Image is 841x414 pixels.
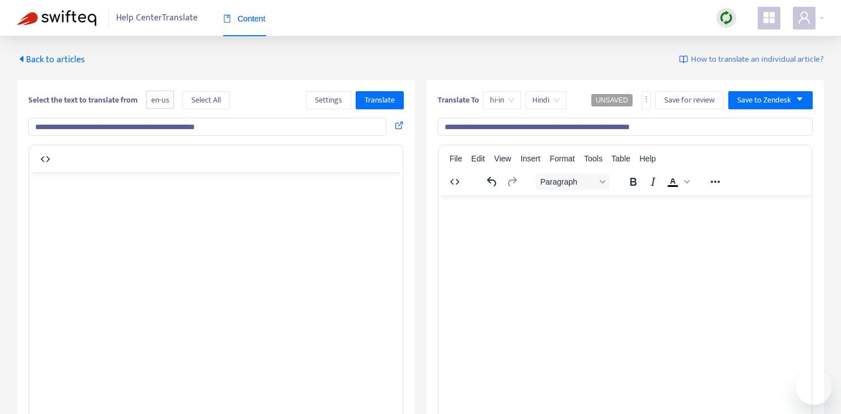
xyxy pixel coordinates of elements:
[655,91,724,109] button: Save for review
[624,174,643,190] button: Bold
[17,10,96,26] img: Swifteq
[471,154,485,163] span: Edit
[494,154,511,163] span: View
[584,154,603,163] span: Tools
[532,92,560,109] span: Hindi
[17,52,85,67] span: Back to articles
[306,91,351,109] button: Settings
[438,93,479,106] b: Translate To
[728,91,813,109] button: Save to Zendeskcaret-down
[536,174,609,190] button: Block Paragraph
[17,54,26,63] span: caret-left
[643,174,663,190] button: Italic
[664,94,715,106] span: Save for review
[691,53,824,66] span: How to translate an individual article?
[796,369,832,405] iframe: Button to launch messaging window
[223,14,266,23] span: Content
[550,154,575,163] span: Format
[596,96,628,104] span: UNSAVED
[639,154,656,163] span: Help
[490,92,514,109] span: hi-in
[642,95,650,103] span: more
[706,174,725,190] button: Reveal or hide additional toolbar items
[679,55,688,64] img: image-link
[797,11,811,24] span: user
[642,91,651,109] button: more
[28,93,138,106] b: Select the text to translate from
[146,91,174,109] span: en-us
[612,154,630,163] span: Table
[191,94,221,106] span: Select All
[450,154,463,163] span: File
[365,94,395,106] span: Translate
[762,11,776,24] span: appstore
[502,174,522,190] button: Redo
[223,15,231,23] span: book
[315,94,342,106] span: Settings
[663,174,691,190] div: Text color Black
[483,174,502,190] button: Undo
[719,11,733,25] img: sync.dc5367851b00ba804db3.png
[796,95,804,103] span: caret-down
[182,91,230,109] button: Select All
[679,53,824,66] a: How to translate an individual article?
[116,7,198,29] span: Help Center Translate
[356,91,404,109] button: Translate
[737,94,791,106] span: Save to Zendesk
[520,154,540,163] span: Insert
[540,177,596,186] span: Paragraph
